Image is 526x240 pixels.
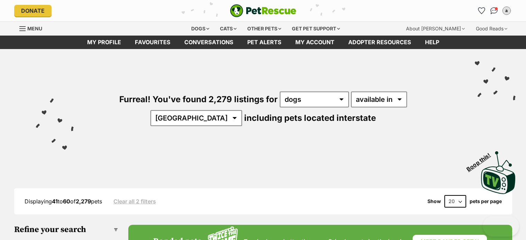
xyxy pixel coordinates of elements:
[501,5,512,16] button: My account
[490,7,498,14] img: chat-41dd97257d64d25036548639549fe6c8038ab92f7586957e7f3b1b290dea8141.svg
[401,22,470,36] div: About [PERSON_NAME]
[288,36,341,49] a: My account
[128,36,177,49] a: Favourites
[503,7,510,14] div: a
[470,199,502,204] label: pets per page
[418,36,446,49] a: Help
[481,145,516,195] a: Boop this!
[52,198,58,205] strong: 41
[80,36,128,49] a: My profile
[471,22,512,36] div: Good Reads
[230,4,296,17] a: PetRescue
[14,225,118,234] h3: Refine your search
[341,36,418,49] a: Adopter resources
[63,198,70,205] strong: 60
[483,216,519,237] iframe: Help Scout Beacon - Open
[119,94,278,104] span: Furreal! You've found 2,279 listings for
[242,22,286,36] div: Other pets
[230,4,296,17] img: logo-e224e6f780fb5917bec1dbf3a21bbac754714ae5b6737aabdf751b685950b380.svg
[476,5,512,16] ul: Account quick links
[476,5,487,16] a: Favourites
[244,113,376,123] span: including pets located interstate
[465,147,497,172] span: Boop this!
[287,22,345,36] div: Get pet support
[177,36,240,49] a: conversations
[240,36,288,49] a: Pet alerts
[113,198,156,204] a: Clear all 2 filters
[19,22,47,34] a: Menu
[489,5,500,16] a: Conversations
[427,199,441,204] span: Show
[215,22,241,36] div: Cats
[186,22,214,36] div: Dogs
[481,151,516,194] img: PetRescue TV logo
[25,198,102,205] span: Displaying to of pets
[27,26,42,31] span: Menu
[76,198,91,205] strong: 2,279
[14,5,52,17] a: Donate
